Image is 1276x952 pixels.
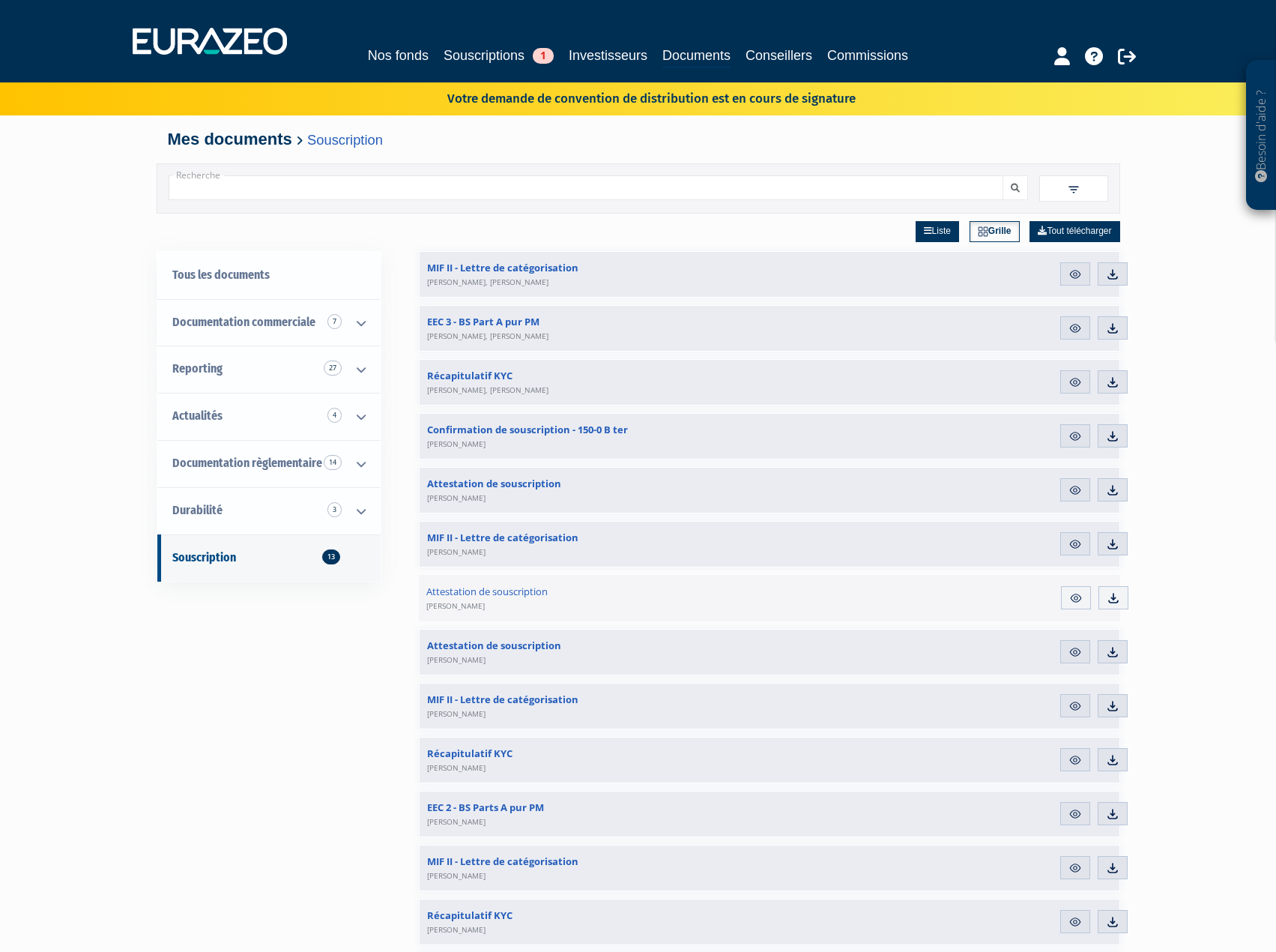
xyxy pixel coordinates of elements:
img: download.svg [1106,537,1119,551]
span: MIF II - Lettre de catégorisation [427,693,578,720]
span: EEC 2 - BS Parts A pur PM [427,801,544,828]
a: Documents [662,45,731,68]
span: Actualités [172,409,223,423]
a: Documentation règlementaire 14 [157,440,381,487]
img: eye.svg [1068,483,1082,497]
span: [PERSON_NAME] [427,654,486,665]
span: [PERSON_NAME] [427,439,486,449]
img: 1732889491-logotype_eurazeo_blanc_rvb.png [133,28,287,55]
img: download.svg [1106,430,1119,443]
a: MIF II - Lettre de catégorisation[PERSON_NAME] [420,684,860,729]
img: download.svg [1106,483,1119,497]
img: download.svg [1106,699,1119,713]
img: eye.svg [1068,699,1082,713]
a: Attestation de souscription[PERSON_NAME] [420,630,860,675]
a: Attestation de souscription[PERSON_NAME] [419,575,861,621]
a: Attestation de souscription[PERSON_NAME] [420,468,860,513]
span: MIF II - Lettre de catégorisation [427,531,578,558]
a: Souscription [307,132,383,148]
img: download.svg [1106,268,1119,281]
span: Souscription [172,550,236,564]
span: [PERSON_NAME] [427,924,486,935]
img: eye.svg [1068,268,1082,281]
img: eye.svg [1068,645,1082,659]
img: download.svg [1106,645,1119,659]
span: [PERSON_NAME], [PERSON_NAME] [427,331,548,341]
img: filter.svg [1067,183,1080,196]
span: Attestation de souscription [426,585,548,612]
a: Tout télécharger [1029,221,1119,242]
a: Souscription13 [157,534,381,582]
img: eye.svg [1068,376,1082,389]
a: EEC 2 - BS Parts A pur PM[PERSON_NAME] [420,792,860,837]
a: MIF II - Lettre de catégorisation[PERSON_NAME] [420,846,860,891]
a: Commissions [827,45,908,66]
a: Conseillers [746,45,812,66]
span: MIF II - Lettre de catégorisation [427,855,578,882]
span: 1 [533,48,554,64]
span: Attestation de souscription [427,477,561,504]
img: download.svg [1107,591,1120,605]
a: Reporting 27 [157,346,381,393]
img: eye.svg [1068,861,1082,875]
span: Documentation commerciale [172,315,315,329]
span: [PERSON_NAME], [PERSON_NAME] [427,385,548,395]
a: Liste [916,221,959,242]
img: download.svg [1106,753,1119,767]
span: Confirmation de souscription - 150-0 B ter [427,423,628,450]
a: Durabilité 3 [157,487,381,534]
span: [PERSON_NAME], [PERSON_NAME] [427,277,548,287]
a: Confirmation de souscription - 150-0 B ter[PERSON_NAME] [420,414,860,459]
a: Récapitulatif KYC[PERSON_NAME] [420,900,860,945]
img: grid.svg [978,226,988,237]
img: eye.svg [1068,322,1082,335]
a: Tous les documents [157,252,381,299]
img: eye.svg [1068,537,1082,551]
img: eye.svg [1068,753,1082,767]
p: Votre demande de convention de distribution est en cours de signature [404,86,856,108]
span: 13 [322,549,340,564]
img: download.svg [1106,322,1119,335]
a: Récapitulatif KYC[PERSON_NAME], [PERSON_NAME] [420,360,860,405]
span: 27 [324,361,342,376]
span: MIF II - Lettre de catégorisation [427,261,578,288]
img: download.svg [1106,376,1119,389]
span: Reporting [172,361,223,376]
h4: Mes documents [168,130,1109,148]
a: Nos fonds [368,45,429,66]
a: Récapitulatif KYC[PERSON_NAME] [420,738,860,783]
img: download.svg [1106,915,1119,929]
a: Grille [970,221,1020,242]
span: 7 [327,314,342,329]
a: EEC 3 - BS Part A pur PM[PERSON_NAME], [PERSON_NAME] [420,306,860,351]
span: 14 [324,455,342,470]
span: [PERSON_NAME] [427,762,486,773]
span: Récapitulatif KYC [427,909,512,936]
span: [PERSON_NAME] [426,600,485,611]
span: Récapitulatif KYC [427,747,512,774]
input: Recherche [169,175,1003,200]
span: 3 [327,502,342,517]
span: Documentation règlementaire [172,456,322,470]
img: eye.svg [1068,915,1082,929]
img: eye.svg [1068,807,1082,821]
span: [PERSON_NAME] [427,816,486,827]
span: [PERSON_NAME] [427,708,486,719]
a: Documentation commerciale 7 [157,299,381,346]
span: [PERSON_NAME] [427,870,486,881]
span: 4 [327,408,342,423]
img: download.svg [1106,807,1119,821]
a: Souscriptions1 [444,45,554,66]
a: Actualités 4 [157,393,381,440]
img: eye.svg [1069,591,1083,605]
span: Récapitulatif KYC [427,369,548,396]
a: MIF II - Lettre de catégorisation[PERSON_NAME] [420,522,860,567]
a: Investisseurs [569,45,647,66]
span: [PERSON_NAME] [427,546,486,557]
span: EEC 3 - BS Part A pur PM [427,315,548,342]
span: Attestation de souscription [427,639,561,666]
p: Besoin d'aide ? [1253,68,1270,203]
span: Durabilité [172,503,223,517]
span: [PERSON_NAME] [427,492,486,503]
img: eye.svg [1068,430,1082,443]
